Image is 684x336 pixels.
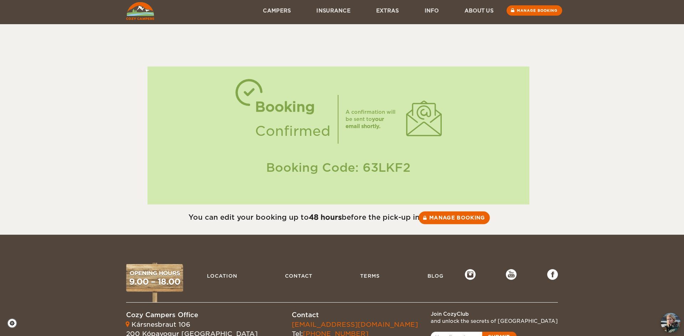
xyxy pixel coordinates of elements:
[661,313,680,332] img: Freyja at Cozy Campers
[7,318,22,328] a: Cookie settings
[661,313,680,332] button: chat-button
[126,2,154,20] img: Cozy Campers
[431,318,558,325] div: and unlock the secrets of [GEOGRAPHIC_DATA]
[357,269,383,283] a: Terms
[292,310,418,320] div: Contact
[126,212,551,224] div: You can edit your booking up to before the pick-up in
[155,159,523,176] div: Booking Code: 63LKF2
[255,119,331,143] div: Confirmed
[126,310,258,320] div: Cozy Campers Office
[281,269,316,283] a: Contact
[346,108,399,130] div: A confirmation will be sent to
[431,310,558,318] div: Join CozyClub
[203,269,241,283] a: Location
[255,95,331,119] div: Booking
[419,211,490,224] a: Manage booking
[309,213,342,222] strong: 48 hours
[507,5,562,16] a: Manage booking
[292,321,418,328] a: [EMAIL_ADDRESS][DOMAIN_NAME]
[424,269,447,283] a: Blog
